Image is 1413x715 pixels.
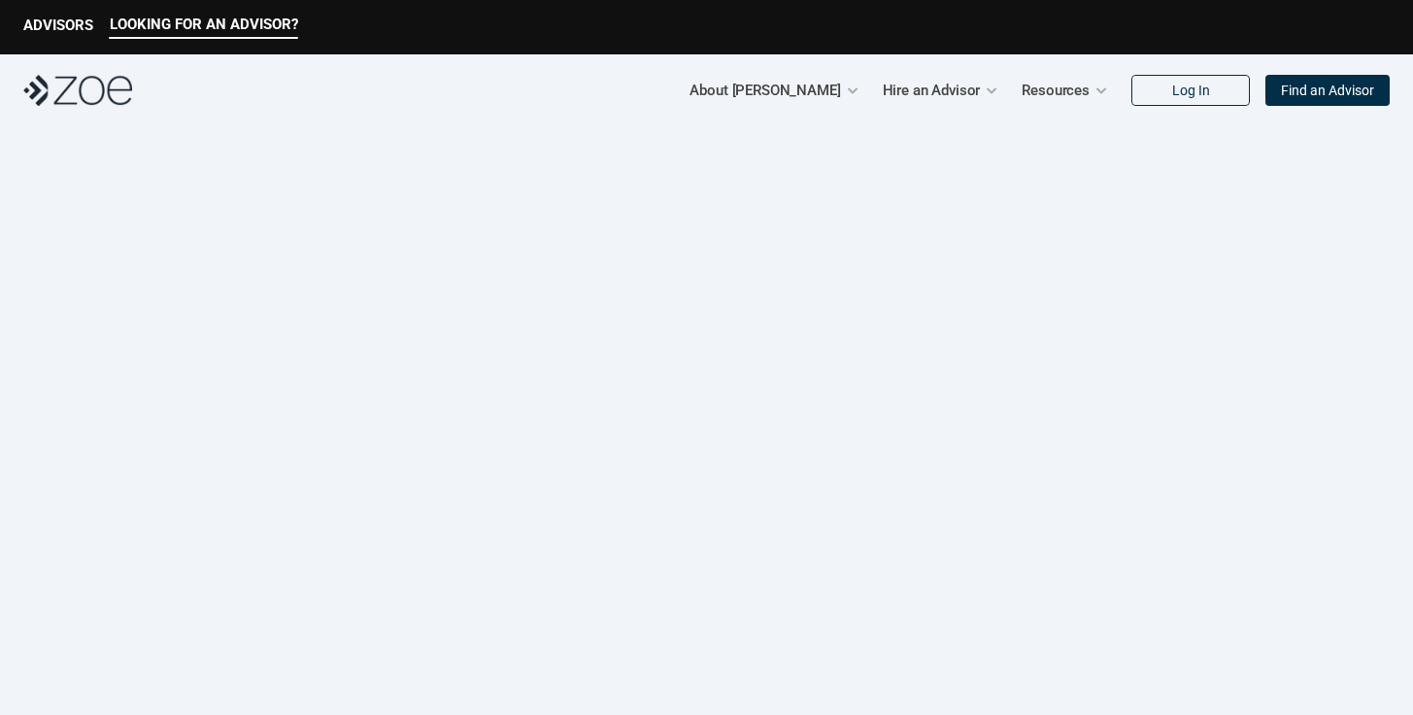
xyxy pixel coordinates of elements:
p: About [PERSON_NAME] [690,76,840,105]
p: ADVISORS [23,17,93,34]
p: Find an Advisor [1281,83,1374,99]
a: Find an Advisor [1265,75,1390,106]
h1: Important Solicitation Disclosure [377,614,895,657]
em: Last Updated: [DATE] [377,670,505,687]
p: LOOKING FOR AN ADVISOR? [110,16,298,33]
p: Resources [1022,76,1090,105]
a: Log In [1131,75,1250,106]
p: Hire an Advisor [883,76,981,105]
p: Log In [1172,83,1210,99]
